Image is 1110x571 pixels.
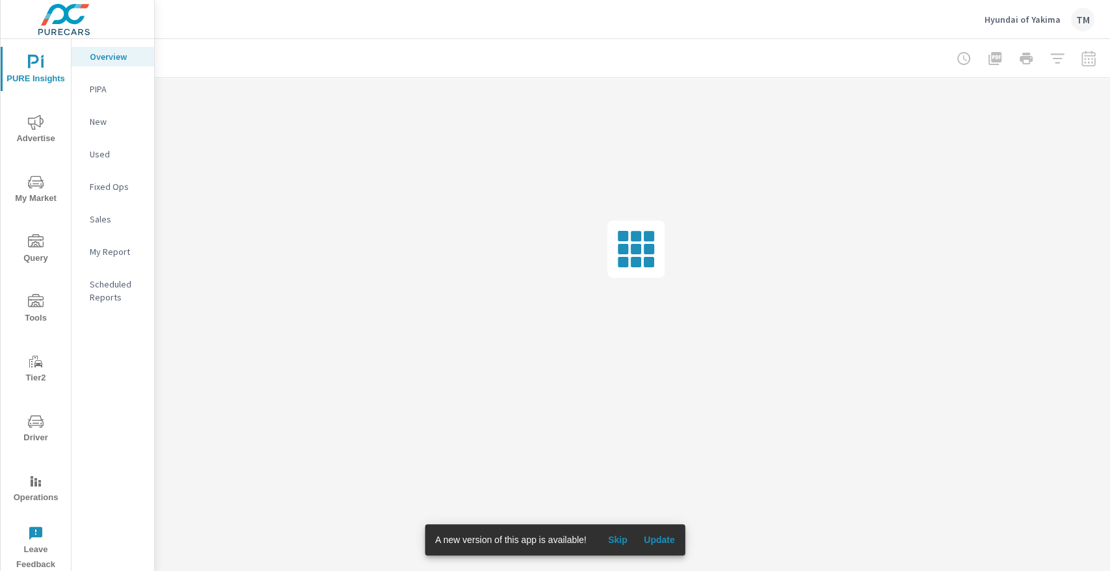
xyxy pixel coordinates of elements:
p: Fixed Ops [90,180,144,193]
span: Advertise [5,114,67,146]
div: Overview [72,47,154,66]
span: Update [644,534,675,546]
p: Hyundai of Yakima [984,14,1061,25]
span: Operations [5,473,67,505]
p: Sales [90,213,144,226]
span: Query [5,234,67,266]
span: My Market [5,174,67,206]
button: Skip [597,529,639,550]
div: Fixed Ops [72,177,154,196]
span: A new version of this app is available! [435,535,587,545]
p: New [90,115,144,128]
p: Scheduled Reports [90,278,144,304]
span: Skip [602,534,633,546]
button: Update [639,529,680,550]
span: Tools [5,294,67,326]
p: PIPA [90,83,144,96]
div: My Report [72,242,154,261]
div: PIPA [72,79,154,99]
p: My Report [90,245,144,258]
div: New [72,112,154,131]
span: Driver [5,414,67,445]
span: Tier2 [5,354,67,386]
p: Overview [90,50,144,63]
div: TM [1071,8,1094,31]
p: Used [90,148,144,161]
div: Sales [72,209,154,229]
span: PURE Insights [5,55,67,86]
div: Used [72,144,154,164]
div: Scheduled Reports [72,274,154,307]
